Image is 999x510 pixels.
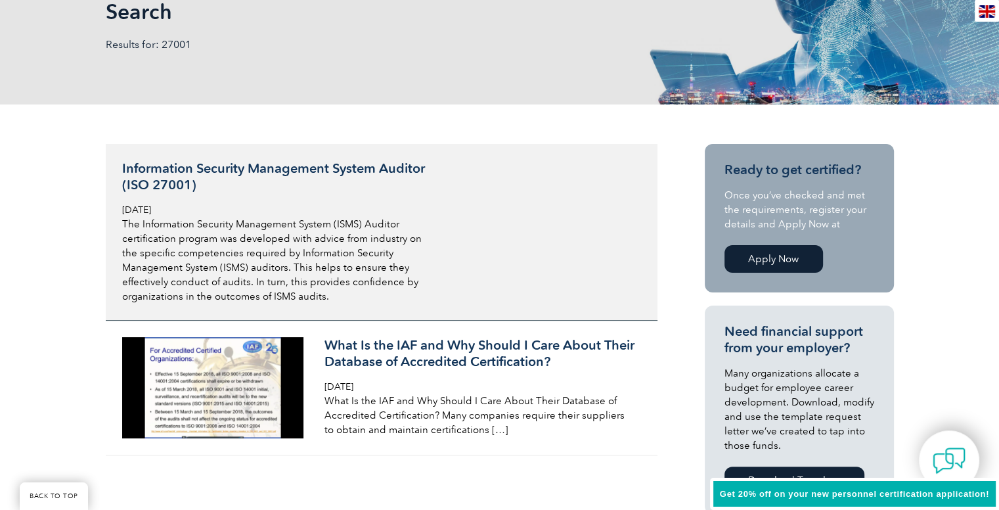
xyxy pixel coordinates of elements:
[106,37,500,52] p: Results for: 27001
[724,467,864,494] a: Download Template
[324,337,636,370] h3: What Is the IAF and Why Should I Care About Their Database of Accredited Certification?
[979,5,995,18] img: en
[324,381,353,392] span: [DATE]
[122,217,433,304] p: The Information Security Management System (ISMS) Auditor certification program was developed wit...
[122,204,151,216] span: [DATE]
[324,394,636,437] p: What Is the IAF and Why Should I Care About Their Database of Accredited Certification? Many comp...
[724,245,823,273] a: Apply Now
[724,162,874,178] h3: Ready to get certified?
[122,160,433,193] h3: Information Security Management System Auditor (ISO 27001)
[724,323,874,356] h3: Need financial support from your employer?
[122,337,304,438] img: what-is-the-iaf-450x250-1-300x167.png
[933,444,966,477] img: contact-chat.png
[106,144,657,321] a: Information Security Management System Auditor (ISO 27001) [DATE] The Information Security Manage...
[20,482,88,510] a: BACK TO TOP
[724,366,874,453] p: Many organizations allocate a budget for employee career development. Download, modify and use th...
[720,489,989,499] span: Get 20% off on your new personnel certification application!
[724,188,874,231] p: Once you’ve checked and met the requirements, register your details and Apply Now at
[106,321,657,455] a: What Is the IAF and Why Should I Care About Their Database of Accredited Certification? [DATE] Wh...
